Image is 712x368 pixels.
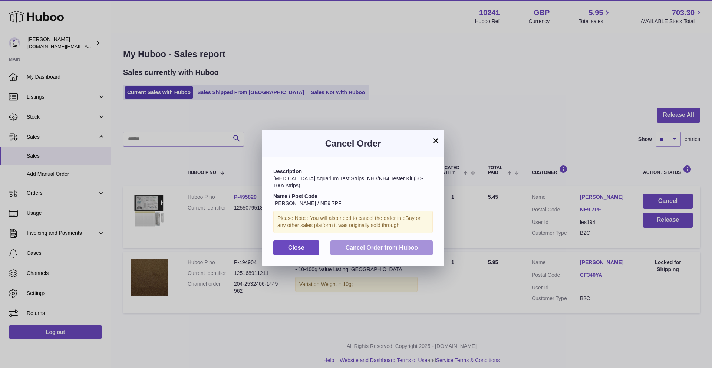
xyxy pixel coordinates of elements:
span: Cancel Order from Huboo [345,244,418,251]
span: [MEDICAL_DATA] Aquarium Test Strips, NH3/NH4 Tester Kit (50-100x strips) [273,175,423,188]
strong: Description [273,168,302,174]
span: Close [288,244,304,251]
button: × [431,136,440,145]
div: Please Note : You will also need to cancel the order in eBay or any other sales platform it was o... [273,211,433,233]
span: [PERSON_NAME] / NE9 7PF [273,200,342,206]
button: Close [273,240,319,256]
strong: Name / Post Code [273,193,317,199]
h3: Cancel Order [273,138,433,149]
button: Cancel Order from Huboo [330,240,433,256]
